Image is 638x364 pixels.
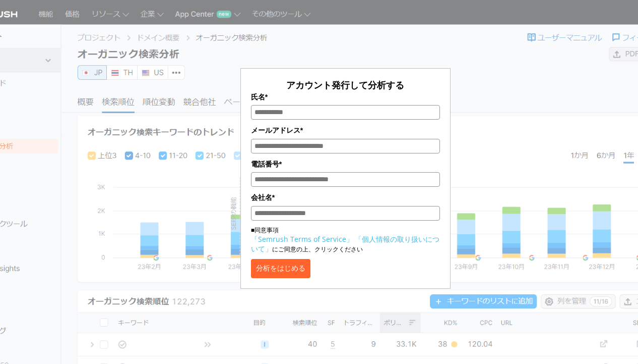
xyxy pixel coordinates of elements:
label: メールアドレス* [251,125,440,136]
a: 「Semrush Terms of Service」 [251,234,353,244]
span: アカウント発行して分析する [286,79,404,91]
label: 電話番号* [251,159,440,170]
p: ■同意事項 にご同意の上、クリックください [251,226,440,254]
a: 「個人情報の取り扱いについて」 [251,234,439,253]
button: 分析をはじめる [251,259,310,278]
